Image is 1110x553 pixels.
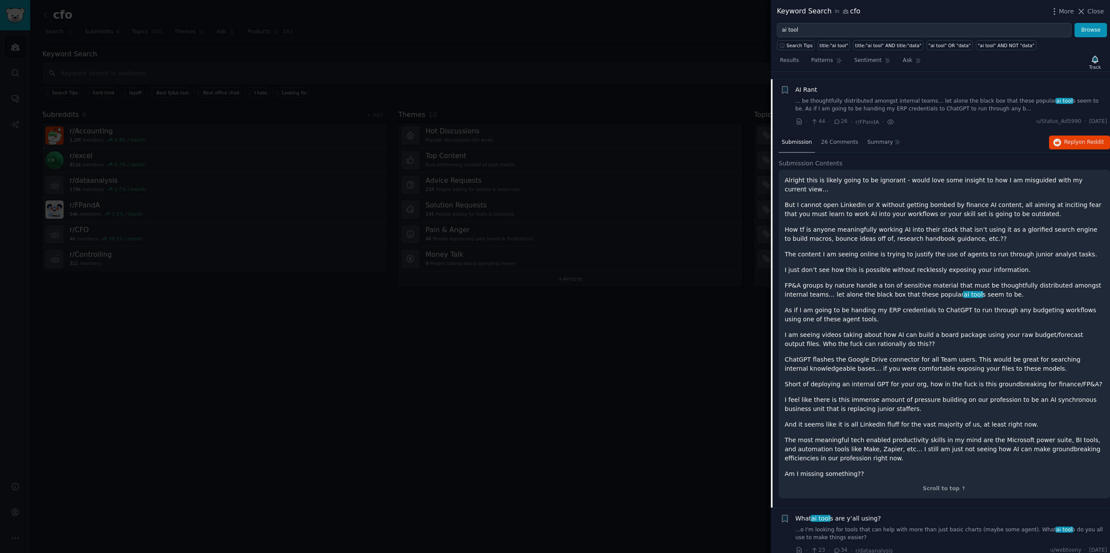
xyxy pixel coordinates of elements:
[785,201,1104,219] p: But I cannot open LinkedIn or X without getting bombed by finance AI content, all aiming at incit...
[963,291,983,298] span: ai tool
[796,97,1107,113] a: ... be thoughtfully distributed amongst internal teams… let alone the black box that these popula...
[834,8,839,16] span: in
[808,54,845,71] a: Patterns
[1055,527,1074,533] span: ai tool
[785,420,1104,429] p: And it seems like it is all LinkedIn fluff for the vast majority of us, at least right now.
[796,526,1107,541] a: ...o I'm looking for tools that can help with more than just basic charts (maybe some agent). Wha...
[777,23,1072,38] input: Try a keyword related to your business
[854,57,882,65] span: Sentiment
[780,57,799,65] span: Results
[785,380,1104,389] p: Short of deploying an internal GPT for your org, how in the fuck is this groundbreaking for finan...
[777,6,860,17] div: Keyword Search cfo
[1086,53,1104,71] button: Track
[1089,118,1107,126] span: [DATE]
[1036,118,1081,126] span: u/Status_Ad5990
[1077,7,1104,16] button: Close
[796,85,818,94] a: AI Rant
[855,42,921,49] div: title:"ai tool" AND title:"data"
[856,119,879,125] span: r/FPandA
[785,281,1104,299] p: FP&A groups by nature handle a ton of sensitive material that must be thoughtfully distributed am...
[818,40,850,50] a: title:"ai tool"
[785,265,1104,275] p: I just don’t see how this is possible without recklessly exposing your information.
[785,225,1104,243] p: How tf is anyone meaningfully working AI into their stack that isn’t using it as a glorified sear...
[850,117,852,126] span: ·
[867,139,893,146] span: Summary
[928,42,971,49] div: "ai tool" OR "data"
[820,42,848,49] div: title:"ai tool"
[976,40,1036,50] a: "ai tool" AND NOT "data"
[811,515,831,522] span: ai tool
[903,57,912,65] span: Ask
[785,436,1104,463] p: The most meaningful tech enabled productivity skills in my mind are the Microsoft power suite, BI...
[785,355,1104,373] p: ChatGPT flashes the Google Drive connector for all Team users. This would be great for searching ...
[785,395,1104,414] p: I feel like there is this immense amount of pressure building on our profession to be an AI synch...
[1089,64,1101,70] div: Track
[853,40,923,50] a: title:"ai tool" AND title:"data"
[927,40,973,50] a: "ai tool" OR "data"
[882,117,884,126] span: ·
[1075,23,1107,38] button: Browse
[785,306,1104,324] p: As if I am going to be handing my ERP credentials to ChatGPT to run through any budgeting workflo...
[811,118,825,126] span: 44
[1055,98,1074,104] span: ai tool
[782,139,812,146] span: Submission
[1064,139,1104,146] span: Reply
[786,42,813,49] span: Search Tips
[833,118,847,126] span: 26
[796,514,881,523] a: Whatai tools are y’all using?
[785,330,1104,349] p: I am seeing videos taking about how AI can build a board package using your raw budget/forecast o...
[785,176,1104,194] p: Alright this is likely going to be ignorant - would love some insight to how I am misguided with ...
[785,469,1104,479] p: Am I missing something??
[806,117,808,126] span: ·
[1059,7,1074,16] span: More
[851,54,894,71] a: Sentiment
[828,117,830,126] span: ·
[900,54,924,71] a: Ask
[777,40,815,50] button: Search Tips
[777,54,802,71] a: Results
[811,57,833,65] span: Patterns
[978,42,1034,49] div: "ai tool" AND NOT "data"
[785,485,1104,493] div: Scroll to top ↑
[1049,136,1110,149] button: Replyon Reddit
[785,250,1104,259] p: The content I am seeing online is trying to justify the use of agents to run through junior analy...
[821,139,858,146] span: 26 Comments
[1050,7,1074,16] button: More
[796,514,881,523] span: What s are y’all using?
[1088,7,1104,16] span: Close
[779,159,843,168] span: Submission Contents
[1084,118,1086,126] span: ·
[1079,139,1104,145] span: on Reddit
